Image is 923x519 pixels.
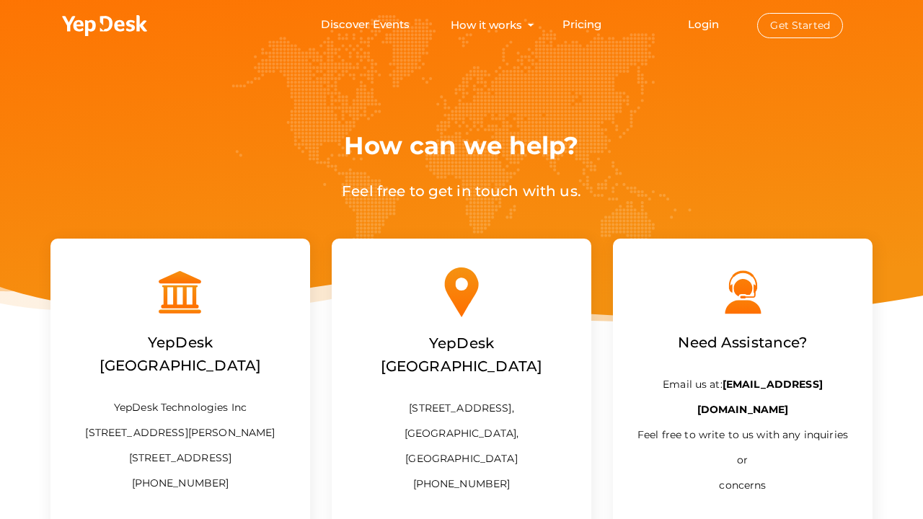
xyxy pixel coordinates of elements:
[353,396,570,497] p: [STREET_ADDRESS], [GEOGRAPHIC_DATA], [GEOGRAPHIC_DATA] [PHONE_NUMBER]
[635,372,851,498] p: Email us at: Feel free to write to us with any inquiries or concerns
[688,17,720,31] a: Login
[342,179,581,203] label: Feel free to get in touch with us.
[353,317,570,392] label: YepDesk [GEOGRAPHIC_DATA]
[757,13,843,38] button: Get Started
[156,267,205,316] img: office.svg
[437,267,486,316] img: location.svg
[446,12,526,38] button: How it works
[678,316,807,368] label: Need Assistance?
[344,115,578,176] label: How can we help?
[562,12,602,38] a: Pricing
[697,378,823,416] b: [EMAIL_ADDRESS][DOMAIN_NAME]
[321,12,410,38] a: Discover Events
[718,267,767,316] img: support.svg
[72,316,288,391] label: YepDesk [GEOGRAPHIC_DATA]
[72,395,288,496] p: YepDesk Technologies Inc [STREET_ADDRESS][PERSON_NAME] [STREET_ADDRESS] [PHONE_NUMBER]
